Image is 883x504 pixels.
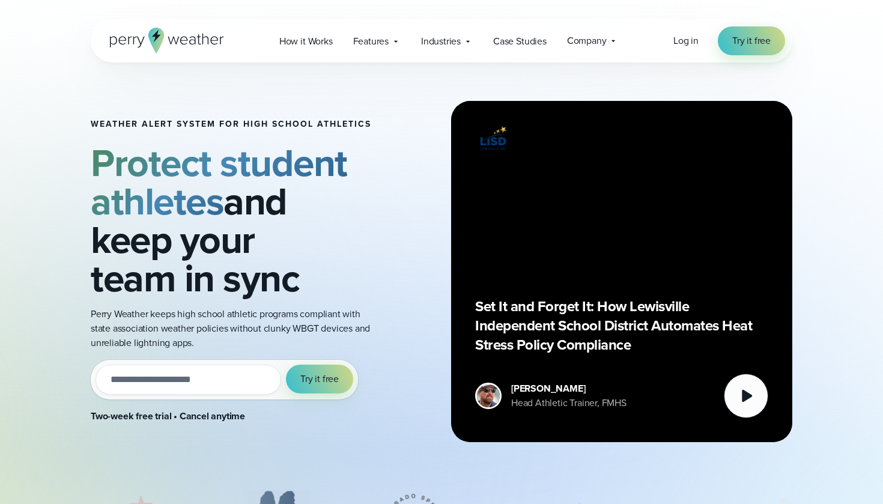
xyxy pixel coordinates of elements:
[421,34,461,49] span: Industries
[477,384,500,407] img: cody-henschke-headshot
[475,297,768,354] p: Set It and Forget It: How Lewisville Independent School District Automates Heat Stress Policy Com...
[269,29,343,53] a: How it Works
[732,34,771,48] span: Try it free
[279,34,333,49] span: How it Works
[353,34,389,49] span: Features
[91,307,372,350] p: Perry Weather keeps high school athletic programs compliant with state association weather polici...
[511,396,627,410] div: Head Athletic Trainer, FMHS
[91,120,372,129] h1: Weather Alert System for High School Athletics
[91,144,372,297] h2: and keep your team in sync
[511,381,627,396] div: [PERSON_NAME]
[673,34,699,47] span: Log in
[91,409,245,423] strong: Two-week free trial • Cancel anytime
[567,34,607,48] span: Company
[718,26,785,55] a: Try it free
[483,29,557,53] a: Case Studies
[673,34,699,48] a: Log in
[286,365,353,393] button: Try it free
[493,34,547,49] span: Case Studies
[91,135,347,229] strong: Protect student athletes
[475,125,511,152] img: Lewisville ISD logo
[300,372,339,386] span: Try it free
